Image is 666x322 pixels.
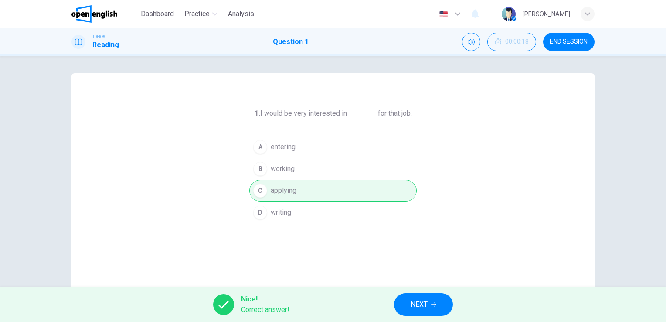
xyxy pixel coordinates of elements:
[137,6,177,22] button: Dashboard
[543,33,595,51] button: END SESSION
[273,37,309,47] h1: Question 1
[487,33,536,51] button: 00:00:18
[505,38,529,45] span: 00:00:18
[523,9,570,19] div: [PERSON_NAME]
[228,9,254,19] span: Analysis
[184,9,210,19] span: Practice
[255,108,412,119] h6: I would be very interested in _______ for that job.
[550,38,588,45] span: END SESSION
[92,40,119,50] h1: Reading
[71,5,137,23] a: OpenEnglish logo
[502,7,516,21] img: Profile picture
[181,6,221,22] button: Practice
[255,109,260,117] strong: 1.
[394,293,453,316] button: NEXT
[411,298,428,311] span: NEXT
[92,34,105,40] span: TOEIC®
[71,5,117,23] img: OpenEnglish logo
[438,11,449,17] img: en
[241,305,289,315] span: Correct answer!
[241,294,289,305] span: Nice!
[224,6,258,22] button: Analysis
[141,9,174,19] span: Dashboard
[487,33,536,51] div: Hide
[462,33,480,51] div: Mute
